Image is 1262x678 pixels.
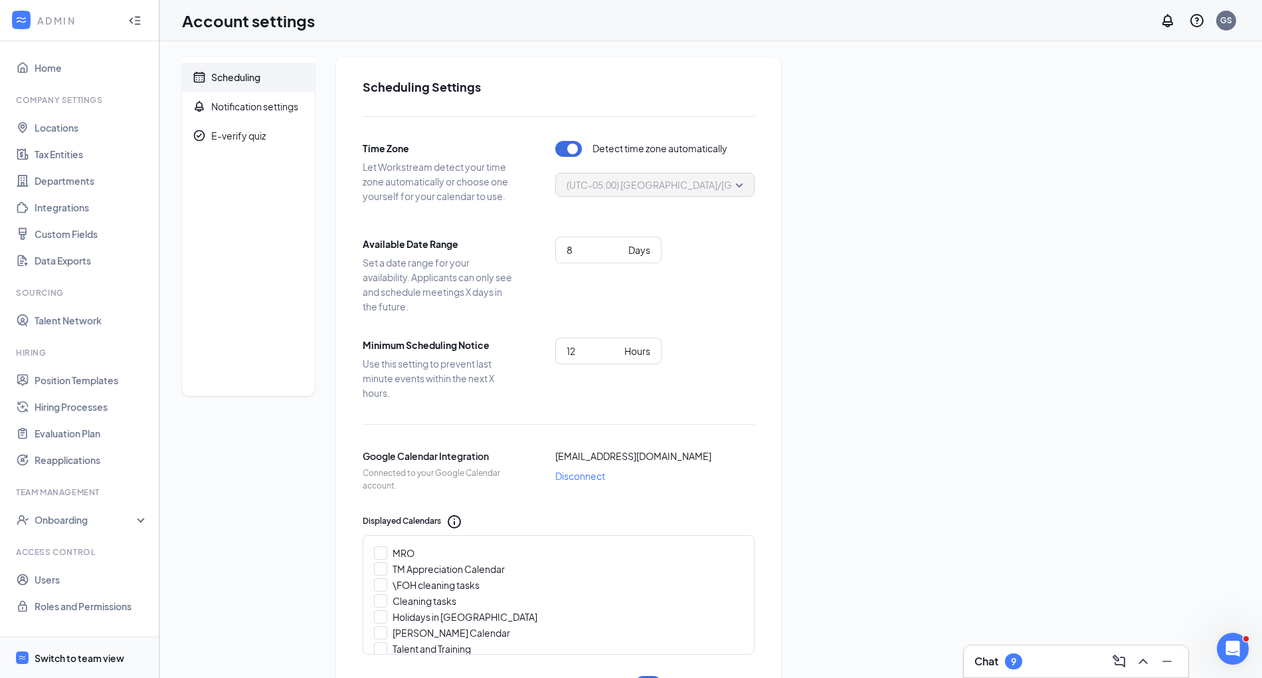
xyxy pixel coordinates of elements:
[592,141,727,157] span: Detect time zone automatically
[363,449,515,463] span: Google Calendar Integration
[567,175,881,195] span: (UTC-05:00) [GEOGRAPHIC_DATA]/[GEOGRAPHIC_DATA] - Central Time
[16,546,145,558] div: Access control
[35,307,148,334] a: Talent Network
[363,356,515,400] span: Use this setting to prevent last minute events within the next X hours.
[1220,15,1232,26] div: GS
[35,651,124,665] div: Switch to team view
[182,121,315,150] a: CheckmarkCircleE-verify quiz
[1111,653,1127,669] svg: ComposeMessage
[35,420,148,447] a: Evaluation Plan
[35,247,148,274] a: Data Exports
[555,469,605,483] span: Disconnect
[628,243,650,257] div: Days
[393,610,537,623] div: Holidays in [GEOGRAPHIC_DATA]
[35,566,148,593] a: Users
[211,70,260,84] div: Scheduling
[393,562,505,576] div: TM Appreciation Calendar
[35,55,148,81] a: Home
[193,129,206,142] svg: CheckmarkCircle
[35,114,148,141] a: Locations
[974,654,998,669] h3: Chat
[363,141,515,156] span: Time Zone
[363,467,515,493] span: Connected to your Google Calendar account.
[193,100,206,113] svg: Bell
[37,14,116,27] div: ADMIN
[182,92,315,121] a: BellNotification settings
[16,513,29,526] svg: UserCheck
[18,653,27,662] svg: WorkstreamLogo
[211,129,266,142] div: E-verify quiz
[193,70,206,84] svg: Calendar
[16,347,145,358] div: Hiring
[128,14,141,27] svg: Collapse
[363,255,515,314] span: Set a date range for your availability. Applicants can only see and schedule meetings X days in t...
[393,642,471,655] div: Talent and Training
[35,168,148,194] a: Departments
[363,338,515,352] span: Minimum Scheduling Notice
[182,62,315,92] a: CalendarScheduling
[624,344,650,358] div: Hours
[1109,651,1130,672] button: ComposeMessage
[1160,13,1176,29] svg: Notifications
[1159,653,1175,669] svg: Minimize
[35,513,137,526] div: Onboarding
[1011,656,1016,667] div: 9
[363,160,515,203] span: Let Workstream detect your time zone automatically or choose one yourself for your calendar to use.
[1217,633,1249,665] iframe: Intercom live chat
[393,594,456,608] div: Cleaning tasks
[393,546,414,560] div: MRO
[393,578,480,592] div: \FOH cleaning tasks
[35,221,148,247] a: Custom Fields
[1135,653,1151,669] svg: ChevronUp
[363,515,441,528] span: Displayed Calendars
[35,394,148,420] a: Hiring Processes
[35,141,148,168] a: Tax Entities
[35,447,148,473] a: Reapplications
[1156,651,1178,672] button: Minimize
[35,367,148,394] a: Position Templates
[211,100,298,113] div: Notification settings
[1132,651,1154,672] button: ChevronUp
[35,194,148,221] a: Integrations
[16,287,145,298] div: Sourcing
[363,237,515,251] span: Available Date Range
[1189,13,1205,29] svg: QuestionInfo
[15,13,28,27] svg: WorkstreamLogo
[363,78,755,95] h2: Scheduling Settings
[182,9,315,32] h1: Account settings
[555,449,711,463] span: [EMAIL_ADDRESS][DOMAIN_NAME]
[35,593,148,620] a: Roles and Permissions
[16,94,145,106] div: Company Settings
[446,514,462,530] svg: Info
[16,487,145,498] div: Team Management
[393,626,510,639] div: [PERSON_NAME] Calendar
